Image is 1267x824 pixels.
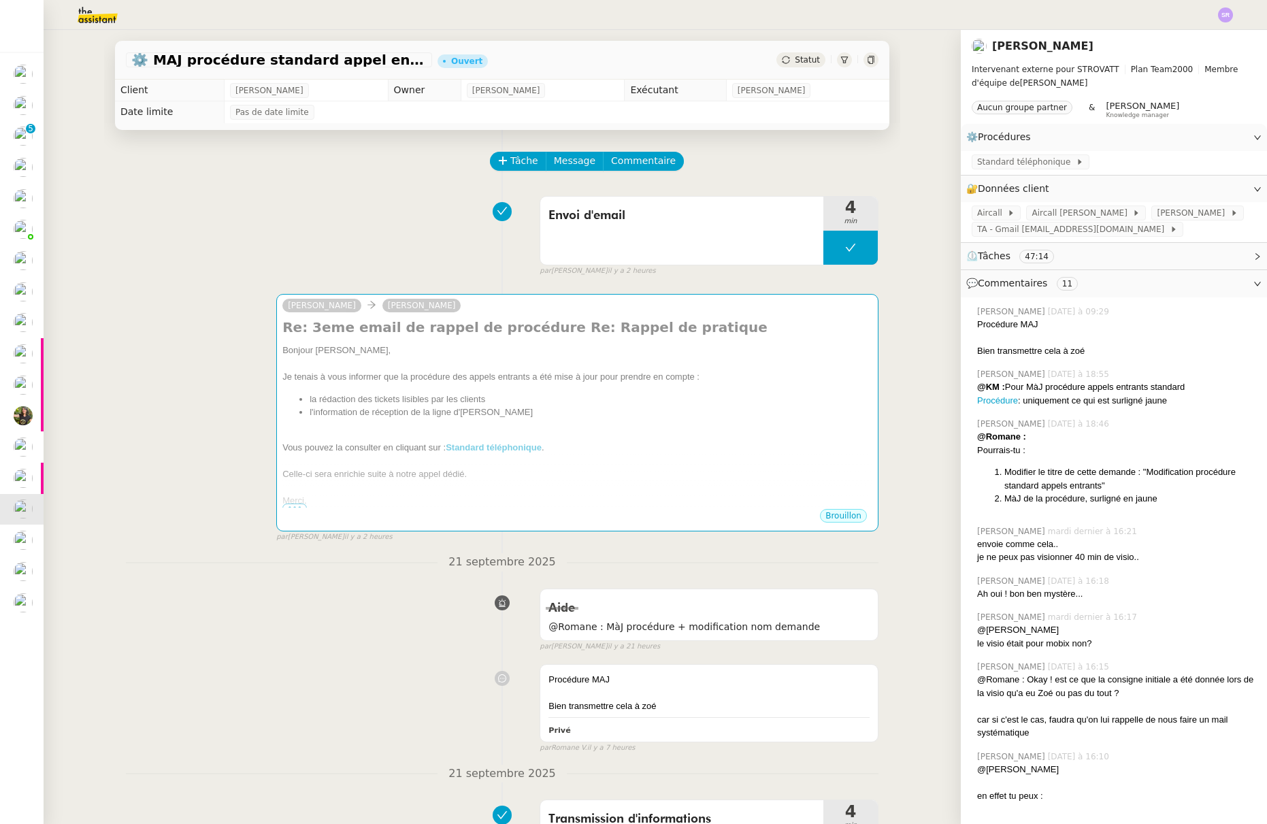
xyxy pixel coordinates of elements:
[131,53,427,67] span: ⚙️ MAJ procédure standard appel entrant
[276,531,288,543] span: par
[972,63,1256,90] span: [PERSON_NAME]
[540,265,655,277] small: [PERSON_NAME]
[977,418,1048,430] span: [PERSON_NAME]
[548,619,870,635] span: @Romane : MàJ procédure + modification nom demande
[977,394,1256,408] div: : uniquement ce qui est surligné jaune
[14,282,33,301] img: users%2FYQzvtHxFwHfgul3vMZmAPOQmiRm1%2Favatar%2Fbenjamin-delahaye_m.png
[548,726,570,735] b: Privé
[1004,465,1256,492] li: Modifier le titre de cette demande : "Modification procédure standard appels entrants"
[540,742,551,754] span: par
[446,442,542,452] a: Standard téléphonique
[972,101,1072,114] nz-tag: Aucun groupe partner
[382,299,461,312] a: [PERSON_NAME]
[978,278,1047,289] span: Commentaires
[1218,7,1233,22] img: svg
[14,469,33,488] img: users%2FW4OQjB9BRtYK2an7yusO0WsYLsD3%2Favatar%2F28027066-518b-424c-8476-65f2e549ac29
[554,153,595,169] span: Message
[344,531,393,543] span: il y a 2 heures
[977,673,1256,699] div: @Romane : Okay ! est ce que la consigne initiale a été donnée lors de la visio qu'a eu Zoé ou pas...
[972,39,987,54] img: users%2FLb8tVVcnxkNxES4cleXP4rKNCSJ2%2Favatar%2F2ff4be35-2167-49b6-8427-565bfd2dd78c
[977,155,1076,169] span: Standard téléphonique
[548,602,575,614] span: Aide
[14,593,33,612] img: users%2FW4OQjB9BRtYK2an7yusO0WsYLsD3%2Favatar%2F28027066-518b-424c-8476-65f2e549ac29
[1131,65,1172,74] span: Plan Team
[1048,751,1112,763] span: [DATE] à 16:10
[992,39,1093,52] a: [PERSON_NAME]
[1048,368,1112,380] span: [DATE] à 18:55
[14,127,33,146] img: users%2FRcIDm4Xn1TPHYwgLThSv8RQYtaM2%2Favatar%2F95761f7a-40c3-4bb5-878d-fe785e6f95b2
[1048,611,1140,623] span: mardi dernier à 16:17
[1048,306,1112,318] span: [DATE] à 09:29
[14,531,33,550] img: users%2FhitvUqURzfdVsA8TDJwjiRfjLnH2%2Favatar%2Flogo-thermisure.png
[14,220,33,239] img: users%2FoFdbodQ3TgNoWt9kP3GXAs5oaCq1%2Favatar%2Fprofile-pic.png
[14,562,33,581] img: users%2FRcIDm4Xn1TPHYwgLThSv8RQYtaM2%2Favatar%2F95761f7a-40c3-4bb5-878d-fe785e6f95b2
[977,525,1048,538] span: [PERSON_NAME]
[282,467,872,481] div: Celle-ci sera enrichie suite à notre appel dédié.
[235,84,303,97] span: [PERSON_NAME]
[977,637,1256,650] div: le visio était pour mobix non?
[977,789,1256,803] div: en effet tu peux :
[1089,101,1095,118] span: &
[14,376,33,395] img: users%2FrZ9hsAwvZndyAxvpJrwIinY54I42%2Favatar%2FChatGPT%20Image%201%20aou%CC%82t%202025%2C%2011_1...
[977,306,1048,318] span: [PERSON_NAME]
[823,199,878,216] span: 4
[1032,206,1132,220] span: Aircall [PERSON_NAME]
[282,318,872,337] h4: Re: 3eme email de rappel de procédure Re: Rappel de pratique
[966,129,1037,145] span: ⚙️
[608,641,660,653] span: il y a 21 heures
[14,499,33,518] img: users%2FLb8tVVcnxkNxES4cleXP4rKNCSJ2%2Favatar%2F2ff4be35-2167-49b6-8427-565bfd2dd78c
[115,80,224,101] td: Client
[388,80,461,101] td: Owner
[977,713,1256,740] div: car si c'est le cas, faudra qu'on lui rappelle de nous faire un mail systématique
[1048,525,1140,538] span: mardi dernier à 16:21
[540,641,660,653] small: [PERSON_NAME]
[825,511,861,521] span: Brouillon
[961,243,1267,269] div: ⏲️Tâches 47:14
[14,251,33,270] img: users%2FW4OQjB9BRtYK2an7yusO0WsYLsD3%2Favatar%2F28027066-518b-424c-8476-65f2e549ac29
[548,205,815,226] span: Envoi d'email
[438,765,567,783] span: 21 septembre 2025
[977,550,1256,564] div: je ne peux pas visionner 40 min de visio..
[587,742,636,754] span: il y a 7 heures
[472,84,540,97] span: [PERSON_NAME]
[235,105,309,119] span: Pas de date limite
[1106,112,1169,119] span: Knowledge manager
[1004,492,1256,506] li: MàJ de la procédure, surligné en jaune
[977,318,1256,331] div: Procédure MAJ
[14,65,33,84] img: users%2FfjlNmCTkLiVoA3HQjY3GA5JXGxb2%2Favatar%2Fstarofservice_97480retdsc0392.png
[795,55,820,65] span: Statut
[14,158,33,177] img: users%2FC9SBsJ0duuaSgpQFj5LgoEX8n0o2%2Favatar%2Fec9d51b8-9413-4189-adfb-7be4d8c96a3c
[977,575,1048,587] span: [PERSON_NAME]
[977,444,1256,457] div: Pourrais-tu :
[14,96,33,115] img: users%2FrssbVgR8pSYriYNmUDKzQX9syo02%2Favatar%2Fb215b948-7ecd-4adc-935c-e0e4aeaee93e
[977,380,1256,394] div: Pour MàJ procédure appels entrants standard
[977,587,1256,601] div: Ah oui ! bon ben mystère...
[1106,101,1179,111] span: [PERSON_NAME]
[288,301,356,310] span: [PERSON_NAME]
[977,538,1256,551] div: envoie comme cela..
[1019,250,1054,263] nz-tag: 47:14
[546,152,604,171] button: Message
[966,181,1055,197] span: 🔐
[276,531,392,543] small: [PERSON_NAME]
[1048,418,1112,430] span: [DATE] à 18:46
[282,370,872,384] div: Je tenais à vous informer que la procédure des appels entrants a été mise à jour pour prendre en ...
[282,494,872,508] div: Merci,
[1172,65,1194,74] span: 2000
[738,84,806,97] span: [PERSON_NAME]
[451,57,482,65] div: Ouvert
[977,611,1048,623] span: [PERSON_NAME]
[282,441,872,455] div: Vous pouvez la consulter en cliquant sur : .
[1057,277,1078,291] nz-tag: 11
[510,153,538,169] span: Tâche
[28,124,33,136] p: 5
[977,623,1256,637] div: @[PERSON_NAME]
[1157,206,1230,220] span: [PERSON_NAME]
[548,699,870,713] div: Bien transmettre cela à zoé
[548,673,870,687] div: Procédure MAJ
[14,406,33,425] img: 59e8fd3f-8fb3-40bf-a0b4-07a768509d6a
[540,641,551,653] span: par
[310,406,872,419] li: l'information de réception de la ligne d'[PERSON_NAME]
[603,152,684,171] button: Commentaire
